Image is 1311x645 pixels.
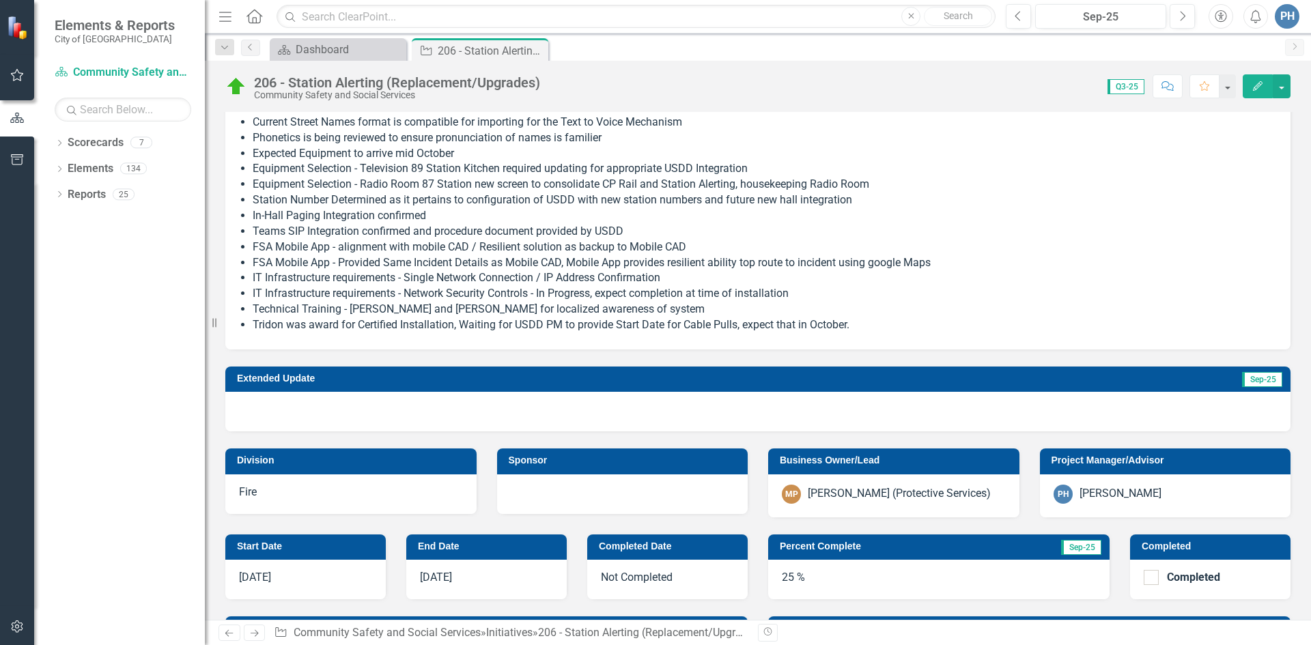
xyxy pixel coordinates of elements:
[509,455,742,465] h3: Sponsor
[225,76,247,98] img: On Target
[782,485,801,504] div: MP
[68,187,106,203] a: Reports
[237,455,470,465] h3: Division
[1035,4,1166,29] button: Sep-25
[253,130,1277,146] li: Phonetics is being reviewed to ensure pronunciation of names is familier
[237,373,920,384] h3: Extended Update
[55,17,175,33] span: Elements & Reports
[420,571,452,584] span: [DATE]
[277,5,996,29] input: Search ClearPoint...
[274,625,748,641] div: » »
[7,15,31,39] img: ClearPoint Strategy
[1108,79,1144,94] span: Q3-25
[587,560,748,599] div: Not Completed
[254,75,540,90] div: 206 - Station Alerting (Replacement/Upgrades)
[253,224,1277,240] li: Teams SIP Integration confirmed and procedure document provided by USDD
[55,98,191,121] input: Search Below...
[253,208,1277,224] li: In-Hall Paging Integration confirmed
[113,188,135,200] div: 25
[253,146,1277,162] li: Expected Equipment to arrive mid October
[1040,9,1161,25] div: Sep-25
[808,486,991,502] div: [PERSON_NAME] (Protective Services)
[253,286,1277,302] li: IT Infrastructure requirements - Network Security Controls - In Progress, expect completion at ti...
[486,626,533,639] a: Initiatives
[1061,540,1101,555] span: Sep-25
[55,33,175,44] small: City of [GEOGRAPHIC_DATA]
[768,560,1110,599] div: 25 %
[273,41,403,58] a: Dashboard
[1054,485,1073,504] div: PH
[253,115,1277,130] li: Current Street Names format is compatible for importing for the Text to Voice Mechanism
[1142,541,1284,551] h3: Completed
[55,65,191,81] a: Community Safety and Social Services
[239,485,257,498] span: Fire
[253,302,1277,317] li: Technical Training - [PERSON_NAME] and [PERSON_NAME] for localized awareness of system
[780,541,993,551] h3: Percent Complete
[68,161,113,177] a: Elements
[438,42,545,59] div: 206 - Station Alerting (Replacement/Upgrades)
[253,177,1277,192] li: Equipment Selection - Radio Room 87 Station new screen to consolidate CP Rail and Station Alertin...
[239,571,271,584] span: [DATE]
[254,90,540,100] div: Community Safety and Social Services
[944,10,973,21] span: Search
[296,41,403,58] div: Dashboard
[1080,486,1161,502] div: [PERSON_NAME]
[253,240,1277,255] li: FSA Mobile App - alignment with mobile CAD / Resilient solution as backup to Mobile CAD
[130,137,152,149] div: 7
[924,7,992,26] button: Search
[253,161,1277,177] li: Equipment Selection - Television 89 Station Kitchen required updating for appropriate USDD Integr...
[253,255,1277,271] li: FSA Mobile App - Provided Same Incident Details as Mobile CAD, Mobile App provides resilient abil...
[780,455,1013,465] h3: Business Owner/Lead
[1275,4,1299,29] button: PH
[237,541,379,551] h3: Start Date
[599,541,741,551] h3: Completed Date
[253,270,1277,286] li: IT Infrastructure requirements - Single Network Connection / IP Address Confirmation
[120,163,147,175] div: 134
[1052,455,1284,465] h3: Project Manager/Advisor
[68,135,124,151] a: Scorecards
[253,317,1277,333] li: Tridon was award for Certified Installation, Waiting for USDD PM to provide Start Date for Cable ...
[538,626,763,639] div: 206 - Station Alerting (Replacement/Upgrades)
[1242,372,1282,387] span: Sep-25
[253,192,1277,208] li: Station Number Determined as it pertains to configuration of USDD with new station numbers and fu...
[294,626,481,639] a: Community Safety and Social Services
[418,541,560,551] h3: End Date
